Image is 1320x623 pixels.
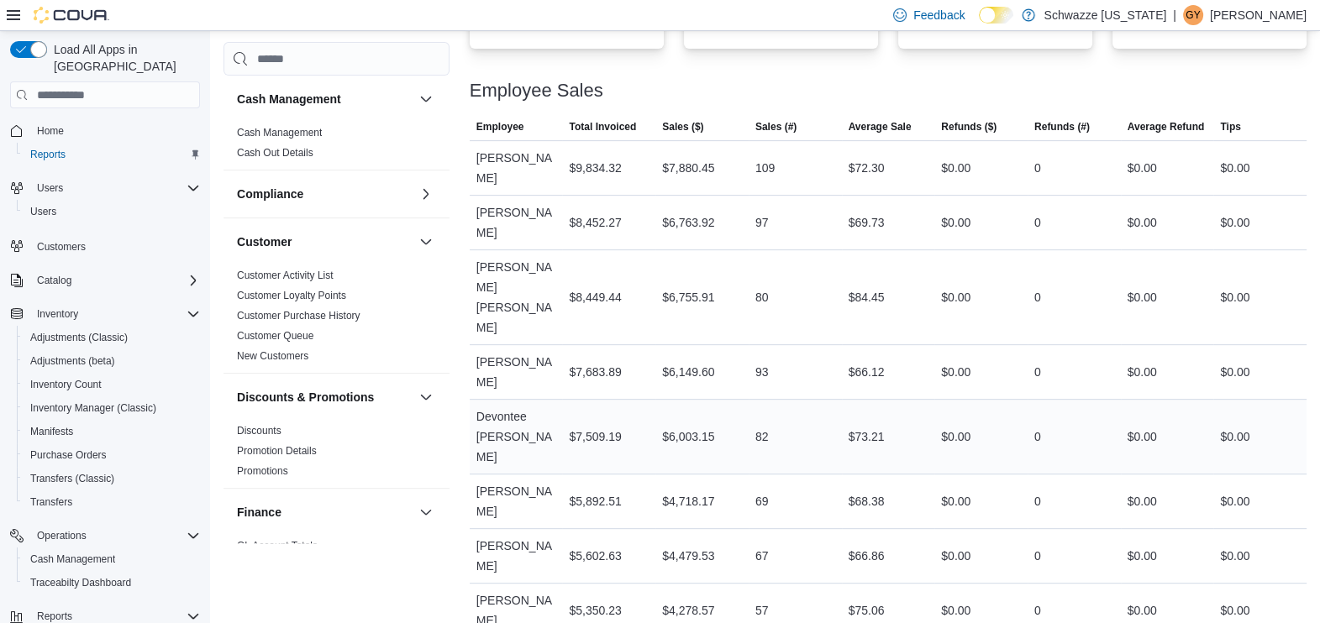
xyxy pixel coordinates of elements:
span: Catalog [37,274,71,287]
a: Reports [24,144,72,165]
button: Purchase Orders [17,443,207,467]
span: Transfers [30,495,72,509]
div: $7,880.45 [662,158,714,178]
span: Home [30,120,200,141]
p: | [1173,5,1176,25]
div: Garrett Yamashiro [1183,5,1203,25]
div: 97 [755,212,769,233]
h3: Finance [237,504,281,521]
span: Catalog [30,270,200,291]
div: [PERSON_NAME] [470,196,563,249]
div: [PERSON_NAME] [470,529,563,583]
button: Transfers [17,490,207,514]
div: $0.00 [1128,546,1157,566]
button: Compliance [416,184,436,204]
div: 0 [1034,158,1041,178]
div: 0 [1034,362,1041,382]
div: $0.00 [1220,427,1249,447]
div: 0 [1034,600,1041,620]
span: Adjustments (beta) [24,351,200,371]
span: Sales ($) [662,120,703,133]
p: Schwazze [US_STATE] [1044,5,1166,25]
span: Customer Purchase History [237,309,360,322]
span: Reports [30,148,66,161]
div: $6,763.92 [662,212,714,233]
span: Users [30,178,200,198]
a: Cash Management [237,127,322,139]
div: $73.21 [849,427,885,447]
button: Cash Management [17,547,207,571]
span: Total Invoiced [569,120,636,133]
div: 57 [755,600,769,620]
span: Adjustments (Classic) [30,331,128,344]
span: Inventory [37,307,78,321]
span: Promotions [237,464,288,478]
span: Adjustments (Classic) [24,327,200,348]
div: Customer [224,265,450,373]
div: $7,683.89 [569,362,621,382]
span: Customer Queue [237,329,313,343]
a: Promotion Details [237,445,317,457]
div: $4,278.57 [662,600,714,620]
div: $5,350.23 [569,600,621,620]
div: $4,718.17 [662,491,714,511]
a: GL Account Totals [237,540,318,552]
div: $0.00 [941,546,970,566]
span: GL Account Totals [237,539,318,552]
div: $6,149.60 [662,362,714,382]
span: Inventory Count [24,374,200,395]
button: Users [3,176,207,200]
a: Users [24,202,63,222]
div: $0.00 [941,491,970,511]
div: 93 [755,362,769,382]
div: 0 [1034,491,1041,511]
div: $0.00 [941,212,970,233]
div: $68.38 [849,491,885,511]
div: 69 [755,491,769,511]
div: $72.30 [849,158,885,178]
span: GY [1186,5,1200,25]
div: Devontee [PERSON_NAME] [470,400,563,474]
div: [PERSON_NAME] [PERSON_NAME] [470,250,563,344]
span: Employee [476,120,524,133]
button: Operations [30,526,93,546]
div: $0.00 [1220,600,1249,620]
div: $0.00 [1220,362,1249,382]
div: $7,509.19 [569,427,621,447]
div: 109 [755,158,775,178]
span: Home [37,124,64,138]
a: Home [30,121,71,141]
span: Tips [1220,120,1240,133]
button: Cash Management [237,91,413,107]
div: $0.00 [1128,427,1157,447]
span: Traceabilty Dashboard [24,573,200,593]
a: Transfers [24,492,79,512]
span: Traceabilty Dashboard [30,576,131,589]
div: $0.00 [941,362,970,382]
h3: Cash Management [237,91,341,107]
button: Catalog [3,269,207,292]
div: Discounts & Promotions [224,421,450,488]
a: Inventory Count [24,374,108,395]
div: $0.00 [1128,600,1157,620]
button: Users [30,178,70,198]
button: Finance [416,502,436,522]
span: Customer Loyalty Points [237,289,346,302]
button: Compliance [237,186,413,202]
span: Reports [37,610,72,623]
div: $5,892.51 [569,491,621,511]
button: Users [17,200,207,223]
a: Adjustments (beta) [24,351,122,371]
div: $0.00 [1220,546,1249,566]
button: Catalog [30,270,78,291]
div: 0 [1034,546,1041,566]
div: $6,755.91 [662,287,714,307]
div: Finance [224,536,450,583]
div: $8,452.27 [569,212,621,233]
h3: Discounts & Promotions [237,389,374,406]
button: Customers [3,233,207,258]
span: Refunds ($) [941,120,997,133]
button: Operations [3,524,207,547]
button: Finance [237,504,413,521]
span: Transfers (Classic) [24,469,200,489]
